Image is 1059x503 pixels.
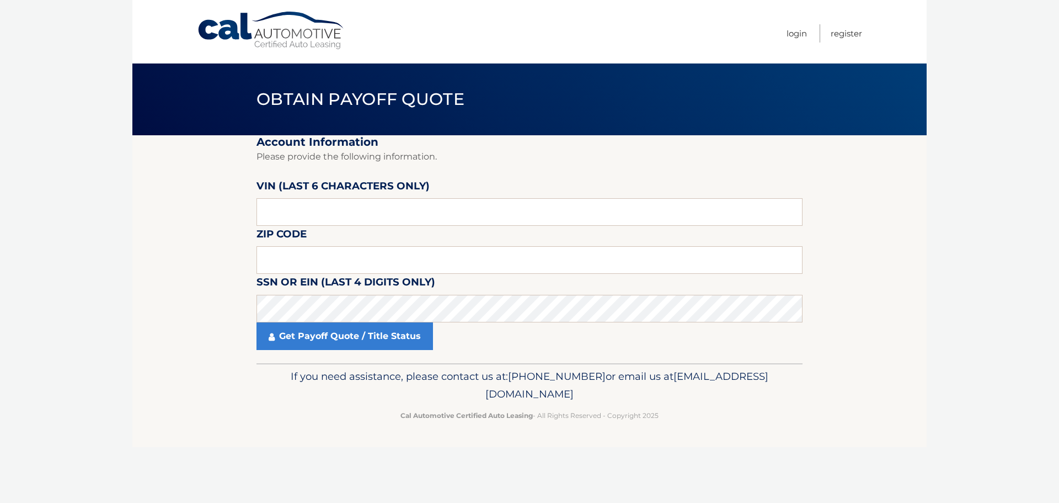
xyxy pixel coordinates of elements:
h2: Account Information [256,135,803,149]
label: VIN (last 6 characters only) [256,178,430,198]
span: Obtain Payoff Quote [256,89,464,109]
p: - All Rights Reserved - Copyright 2025 [264,410,795,421]
a: Login [787,24,807,43]
p: Please provide the following information. [256,149,803,165]
a: Register [831,24,862,43]
strong: Cal Automotive Certified Auto Leasing [400,411,533,420]
a: Get Payoff Quote / Title Status [256,322,433,350]
p: If you need assistance, please contact us at: or email us at [264,368,795,403]
span: [PHONE_NUMBER] [508,370,606,383]
label: Zip Code [256,226,307,246]
a: Cal Automotive [197,11,346,50]
label: SSN or EIN (last 4 digits only) [256,274,435,294]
